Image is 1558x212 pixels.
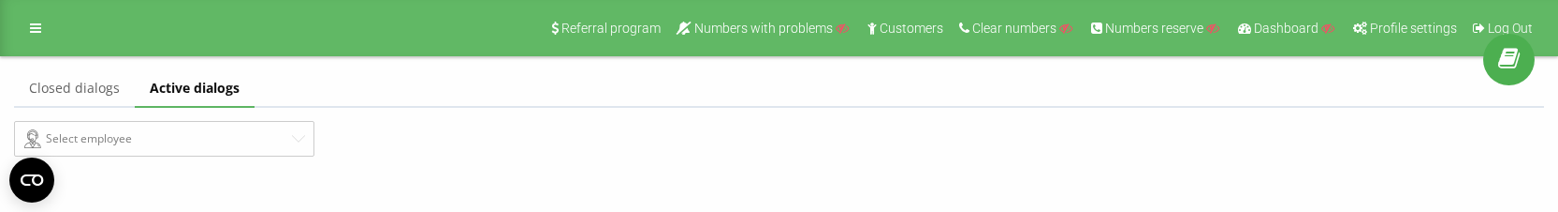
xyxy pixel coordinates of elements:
span: Customers [880,21,943,36]
span: Clear numbers [972,21,1056,36]
span: Referral program [561,21,661,36]
span: Log Out [1488,21,1533,36]
a: Active dialogs [135,70,255,108]
span: Dashboard [1254,21,1318,36]
button: Open CMP widget [9,158,54,203]
span: Profile settings [1370,21,1457,36]
span: Numbers with problems [694,21,833,36]
a: Closed dialogs [14,70,135,108]
span: Numbers reserve [1105,21,1203,36]
div: Select employee [24,128,289,150]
